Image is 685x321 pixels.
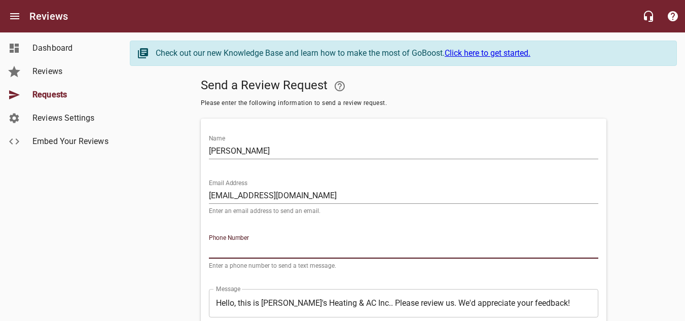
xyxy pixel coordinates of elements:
[209,180,247,186] label: Email Address
[32,135,110,148] span: Embed Your Reviews
[201,74,606,98] h5: Send a Review Request
[32,112,110,124] span: Reviews Settings
[216,298,591,308] textarea: Hello, this is [PERSON_NAME]'s Heating & AC Inc.. Please review us. We'd appreciate your feedback!
[201,98,606,109] span: Please enter the following information to send a review request.
[209,235,249,241] label: Phone Number
[209,263,598,269] p: Enter a phone number to send a text message.
[32,42,110,54] span: Dashboard
[29,8,68,24] h6: Reviews
[156,47,666,59] div: Check out our new Knowledge Base and learn how to make the most of GoBoost.
[209,208,598,214] p: Enter an email address to send an email.
[209,135,225,141] label: Name
[328,74,352,98] a: Your Google or Facebook account must be connected to "Send a Review Request"
[636,4,661,28] button: Live Chat
[3,4,27,28] button: Open drawer
[32,65,110,78] span: Reviews
[445,48,530,58] a: Click here to get started.
[661,4,685,28] button: Support Portal
[32,89,110,101] span: Requests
